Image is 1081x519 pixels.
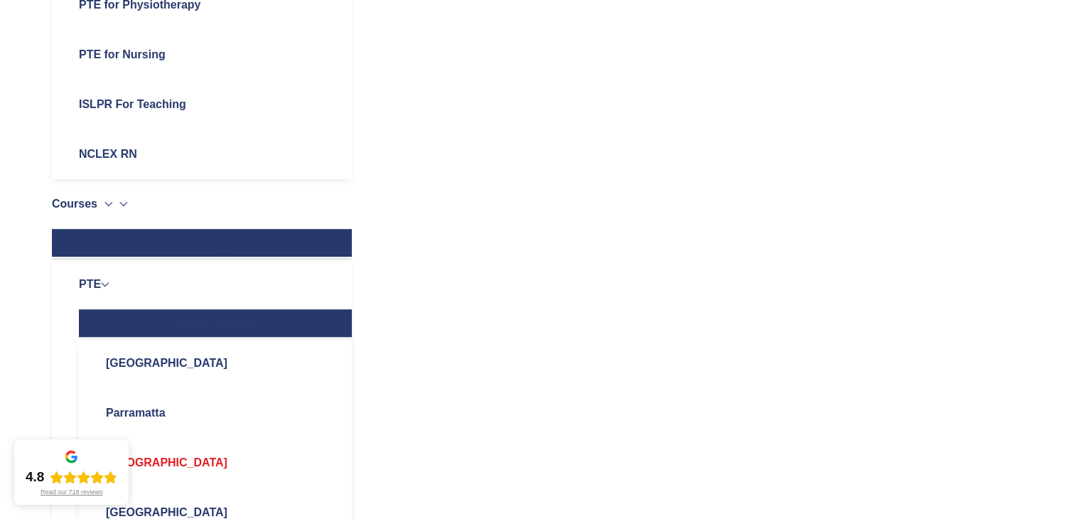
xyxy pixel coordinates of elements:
[97,179,112,229] span: Menu Toggle
[79,148,137,160] span: NCLEX RN
[106,456,227,469] span: [GEOGRAPHIC_DATA]
[106,338,352,388] a: [GEOGRAPHIC_DATA]
[101,278,109,290] span: Menu Toggle
[26,469,44,486] div: 4.8
[79,309,352,337] button: Menu Toggle
[17,413,44,470] span: Scroll to Top
[79,129,352,179] a: NCLEX RN
[106,388,352,438] a: Parramatta
[106,506,227,518] span: [GEOGRAPHIC_DATA]
[106,357,227,369] span: [GEOGRAPHIC_DATA]
[106,438,352,488] a: [GEOGRAPHIC_DATA]
[26,469,117,486] div: Rating: 4.8 out of 5
[79,80,352,129] a: ISLPR For Teaching
[174,316,257,331] span: Menu Toggle
[79,98,186,110] span: ISLPR For Teaching
[52,179,97,229] span: Courses
[79,48,166,60] span: PTE for Nursing
[79,30,352,80] a: PTE for Nursing
[52,229,352,257] button: Menu Toggle
[79,278,101,290] span: PTE
[79,259,352,309] a: PTEMenu Toggle
[161,235,243,250] span: Menu Toggle
[106,407,166,419] span: Parramatta
[52,179,352,229] a: CoursesMenu Toggle
[41,488,103,496] div: Read our 718 reviews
